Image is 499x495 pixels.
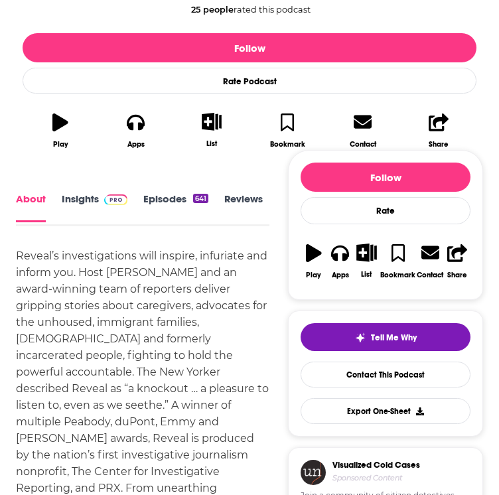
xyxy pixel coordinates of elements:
button: List [354,235,380,287]
div: Bookmark [270,140,305,149]
button: Follow [301,163,470,192]
a: InsightsPodchaser Pro [62,192,127,222]
a: About [16,192,46,222]
img: Podchaser Pro [104,194,127,205]
button: Bookmark [380,235,416,287]
div: Rate [301,197,470,224]
h4: Sponsored Content [332,473,420,482]
button: Follow [23,33,476,62]
button: tell me why sparkleTell Me Why [301,323,470,351]
span: rated this podcast [234,5,311,15]
div: Share [429,140,449,149]
div: Share [447,271,467,279]
button: Play [301,235,327,287]
button: Export One-Sheet [301,398,470,424]
div: Contact [350,139,376,149]
div: Rate Podcast [23,68,476,94]
div: Apps [127,140,145,149]
button: List [174,104,249,156]
div: Play [53,140,68,149]
button: Apps [327,235,354,287]
div: Play [306,271,321,279]
img: tell me why sparkle [355,332,366,343]
a: Reviews5 [224,192,277,222]
a: Contact This Podcast [301,362,470,388]
button: Bookmark [249,104,325,157]
span: Tell Me Why [371,332,417,343]
a: Contact [325,104,401,157]
a: Contact [416,235,444,287]
span: 25 people [191,5,234,15]
div: 641 [193,194,208,203]
a: Episodes641 [143,192,208,222]
img: coldCase.18b32719.png [301,460,326,485]
button: Share [401,104,476,157]
div: List [206,139,217,148]
button: Share [444,235,470,287]
div: Contact [417,270,443,279]
div: Apps [332,271,349,279]
div: Bookmark [380,271,415,279]
button: Play [23,104,98,157]
h3: Visualized Cold Cases [332,460,420,470]
div: List [361,270,372,279]
button: Apps [98,104,174,157]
